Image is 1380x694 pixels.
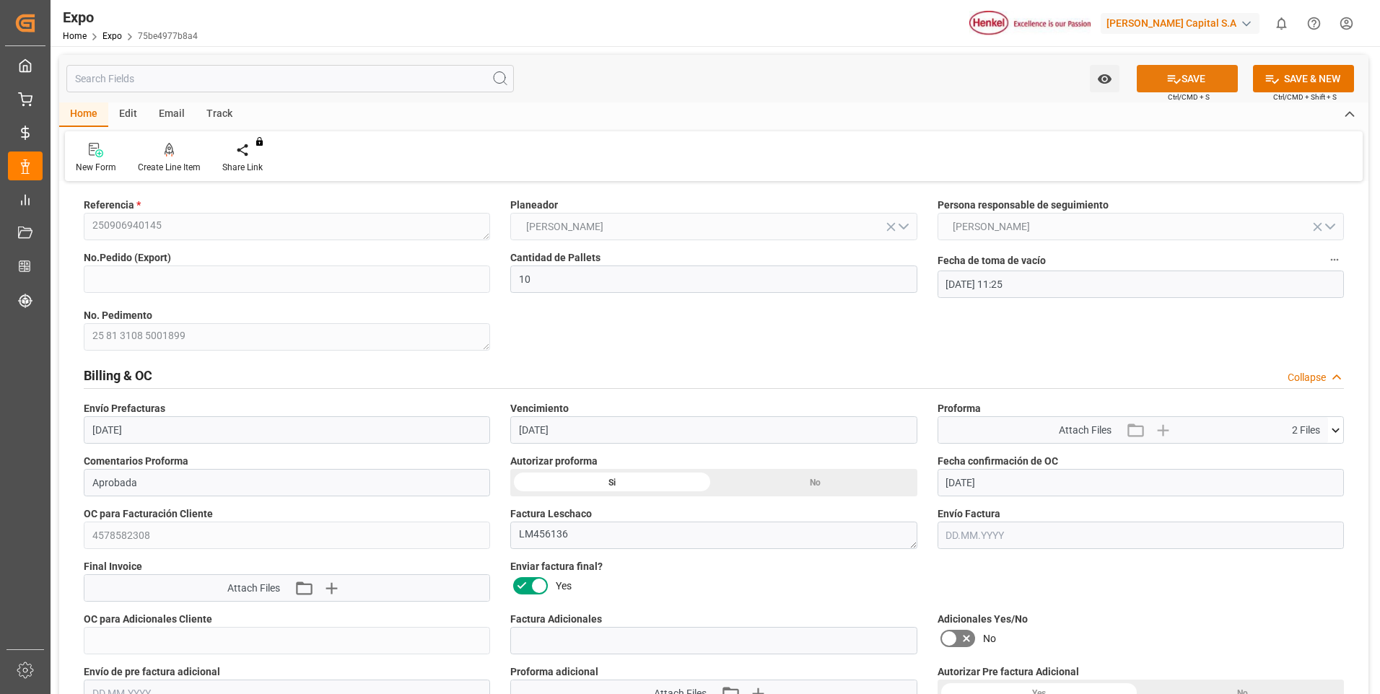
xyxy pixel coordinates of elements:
[969,11,1091,36] img: Henkel%20logo.jpg_1689854090.jpg
[1253,65,1354,92] button: SAVE & NEW
[63,31,87,41] a: Home
[84,664,220,680] span: Envío de pre factura adicional
[510,559,603,574] span: Enviar factura final?
[138,161,201,174] div: Create Line Item
[510,250,601,265] span: Cantidad de Pallets
[63,6,198,28] div: Expo
[1298,7,1330,40] button: Help Center
[510,198,558,213] span: Planeador
[510,454,598,469] span: Autorizar proforma
[938,401,981,416] span: Proforma
[84,454,188,469] span: Comentarios Proforma
[938,454,1058,469] span: Fecha confirmación de OC
[510,612,602,627] span: Factura Adicionales
[1292,423,1320,438] span: 2 Files
[1101,13,1259,34] div: [PERSON_NAME] Capital S.A
[1090,65,1119,92] button: open menu
[938,469,1344,496] input: DD.MM.YYYY
[510,401,569,416] span: Vencimiento
[510,506,592,522] span: Factura Leschaco
[1273,92,1337,102] span: Ctrl/CMD + Shift + S
[1325,250,1344,269] button: Fecha de toma de vacío
[938,213,1344,240] button: open menu
[510,522,917,549] textarea: LM456136
[1101,9,1265,37] button: [PERSON_NAME] Capital S.A
[938,198,1109,213] span: Persona responsable de seguimiento
[938,506,1000,522] span: Envío Factura
[1288,370,1326,385] div: Collapse
[84,323,490,351] textarea: 25 81 3108 5001899
[556,579,572,594] span: Yes
[84,612,212,627] span: OC para Adicionales Cliente
[1265,7,1298,40] button: show 0 new notifications
[76,161,116,174] div: New Form
[84,250,171,265] span: No.Pedido (Export)
[519,219,611,234] span: [PERSON_NAME]
[1168,92,1210,102] span: Ctrl/CMD + S
[84,416,490,444] input: DD.MM.YYYY
[148,102,196,127] div: Email
[84,559,142,574] span: Final Invoice
[84,506,213,522] span: OC para Facturación Cliente
[66,65,514,92] input: Search Fields
[84,213,490,240] textarea: 250906940145
[227,581,280,596] span: Attach Files
[102,31,122,41] a: Expo
[938,253,1046,268] span: Fecha de toma de vacío
[983,631,996,646] span: No
[510,213,917,240] button: open menu
[1137,65,1238,92] button: SAVE
[84,308,152,323] span: No. Pedimento
[1059,423,1112,438] span: Attach Files
[938,271,1344,298] input: DD.MM.YYYY HH:MM
[59,102,108,127] div: Home
[84,401,165,416] span: Envío Prefacturas
[108,102,148,127] div: Edit
[510,664,598,680] span: Proforma adicional
[938,664,1079,680] span: Autorizar Pre factura Adicional
[938,522,1344,549] input: DD.MM.YYYY
[84,198,141,213] span: Referencia
[510,416,917,444] input: DD.MM.YYYY
[946,219,1037,234] span: [PERSON_NAME]
[84,366,152,385] h2: Billing & OC
[938,612,1028,627] span: Adicionales Yes/No
[196,102,243,127] div: Track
